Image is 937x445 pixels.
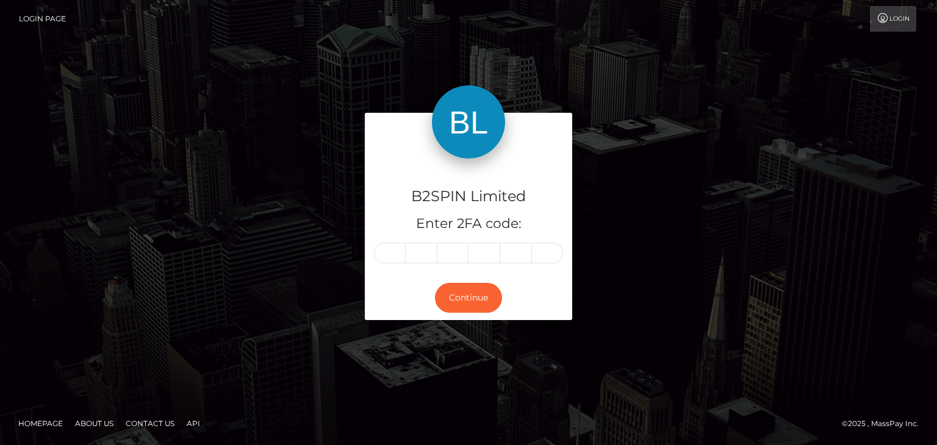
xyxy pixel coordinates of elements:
[842,417,928,430] div: © 2025 , MassPay Inc.
[432,85,505,158] img: B2SPIN Limited
[121,414,179,433] a: Contact Us
[182,414,205,433] a: API
[13,414,68,433] a: Homepage
[374,215,563,233] h5: Enter 2FA code:
[870,6,916,32] a: Login
[374,186,563,207] h4: B2SPIN Limited
[70,414,118,433] a: About Us
[19,6,66,32] a: Login Page
[435,283,502,313] button: Continue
